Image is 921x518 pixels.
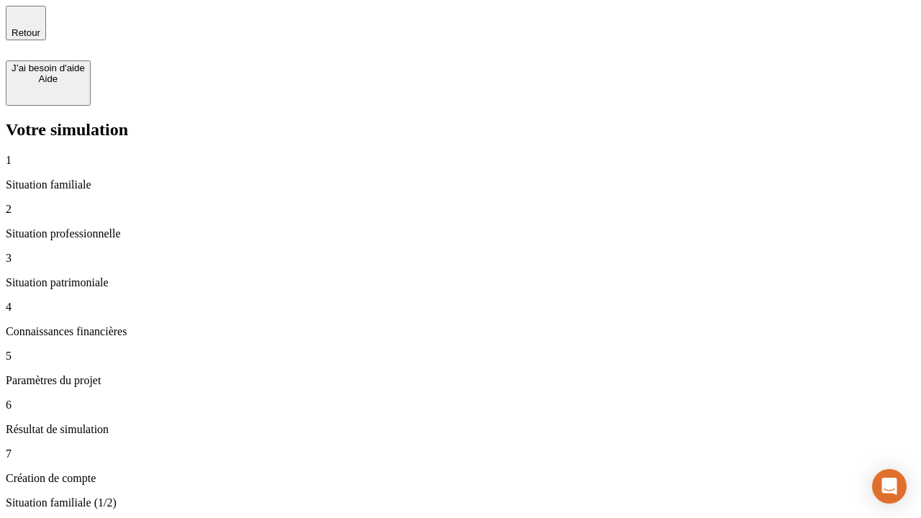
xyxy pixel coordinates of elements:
[6,154,915,167] p: 1
[6,60,91,106] button: J’ai besoin d'aideAide
[6,423,915,436] p: Résultat de simulation
[872,469,907,504] div: Open Intercom Messenger
[6,301,915,314] p: 4
[6,447,915,460] p: 7
[6,6,46,40] button: Retour
[6,496,915,509] p: Situation familiale (1/2)
[6,120,915,140] h2: Votre simulation
[12,63,85,73] div: J’ai besoin d'aide
[6,178,915,191] p: Situation familiale
[6,374,915,387] p: Paramètres du projet
[6,399,915,412] p: 6
[6,203,915,216] p: 2
[6,325,915,338] p: Connaissances financières
[6,276,915,289] p: Situation patrimoniale
[12,73,85,84] div: Aide
[6,350,915,363] p: 5
[12,27,40,38] span: Retour
[6,252,915,265] p: 3
[6,227,915,240] p: Situation professionnelle
[6,472,915,485] p: Création de compte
